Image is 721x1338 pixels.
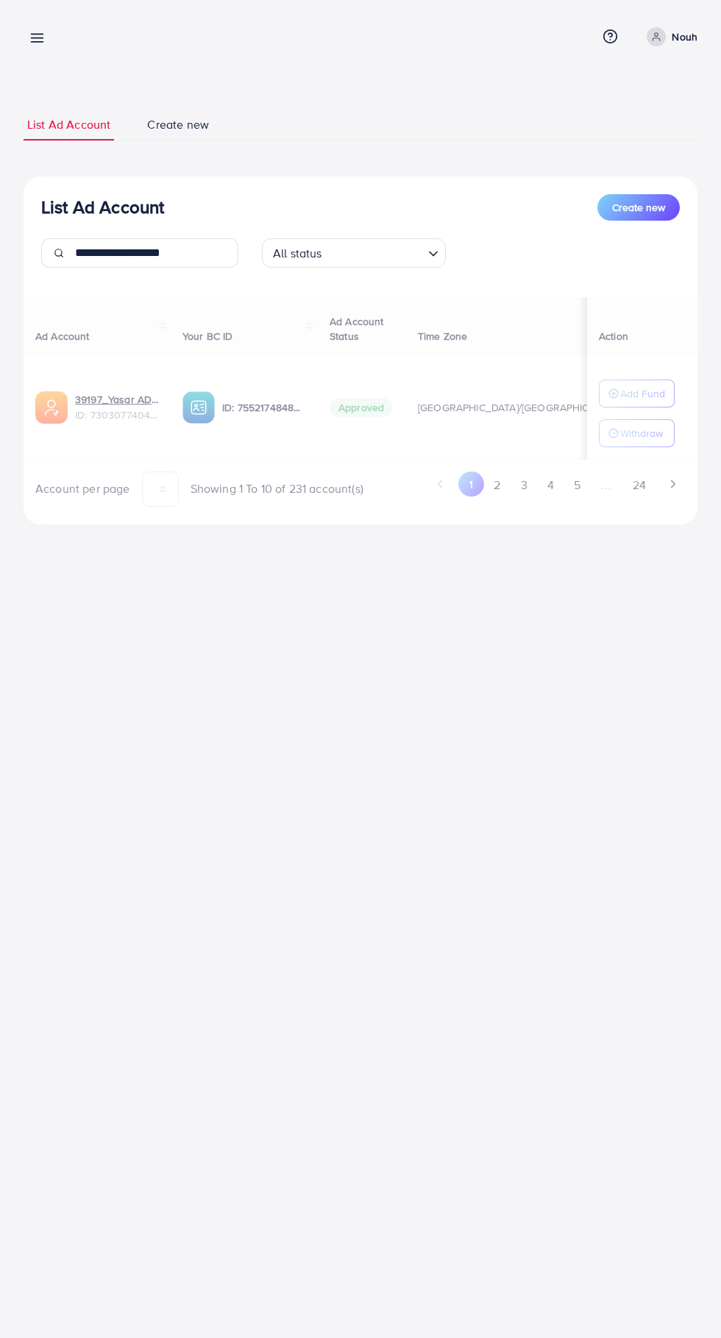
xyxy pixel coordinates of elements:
[27,116,110,133] span: List Ad Account
[270,243,325,264] span: All status
[658,1272,710,1327] iframe: Chat
[327,240,422,264] input: Search for option
[262,238,446,268] div: Search for option
[147,116,209,133] span: Create new
[41,196,164,218] h3: List Ad Account
[672,28,697,46] p: Nouh
[597,194,680,221] button: Create new
[641,27,697,46] a: Nouh
[612,200,665,215] span: Create new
